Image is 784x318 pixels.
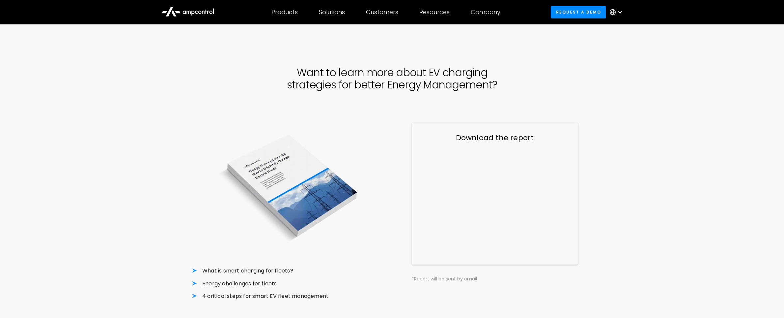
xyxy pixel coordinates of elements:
[271,9,298,16] div: Products
[471,9,500,16] div: Company
[425,133,564,143] h3: Download the report
[419,9,450,16] div: Resources
[319,9,345,16] div: Solutions
[425,151,564,255] iframe: Form 0
[192,293,387,300] li: 4 critical steps for smart EV fleet management
[551,6,606,18] a: Request a demo
[192,123,387,252] img: Energy Management 101: How to Efficiently Charge Electric Fleets
[192,280,387,287] li: Energy challenges for fleets
[412,275,577,282] div: *Report will be sent by email
[366,9,398,16] div: Customers
[192,267,387,274] li: What is smart charging for fleets?
[192,67,592,91] h1: Want to learn more about EV charging strategies for better Energy Management?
